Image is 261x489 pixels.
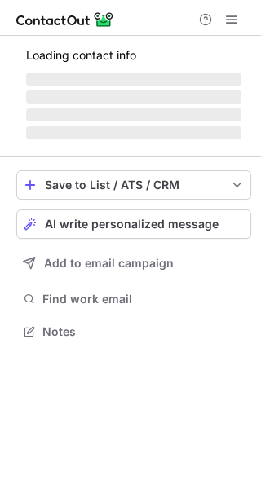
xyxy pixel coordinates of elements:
span: ‌ [26,126,241,139]
img: ContactOut v5.3.10 [16,10,114,29]
span: ‌ [26,108,241,121]
button: save-profile-one-click [16,170,251,200]
button: Notes [16,320,251,343]
button: Find work email [16,288,251,311]
span: Add to email campaign [44,257,174,270]
span: ‌ [26,73,241,86]
button: Add to email campaign [16,249,251,278]
p: Loading contact info [26,49,241,62]
div: Save to List / ATS / CRM [45,178,223,192]
span: AI write personalized message [45,218,219,231]
span: Find work email [42,292,245,306]
button: AI write personalized message [16,209,251,239]
span: ‌ [26,90,241,104]
span: Notes [42,324,245,339]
